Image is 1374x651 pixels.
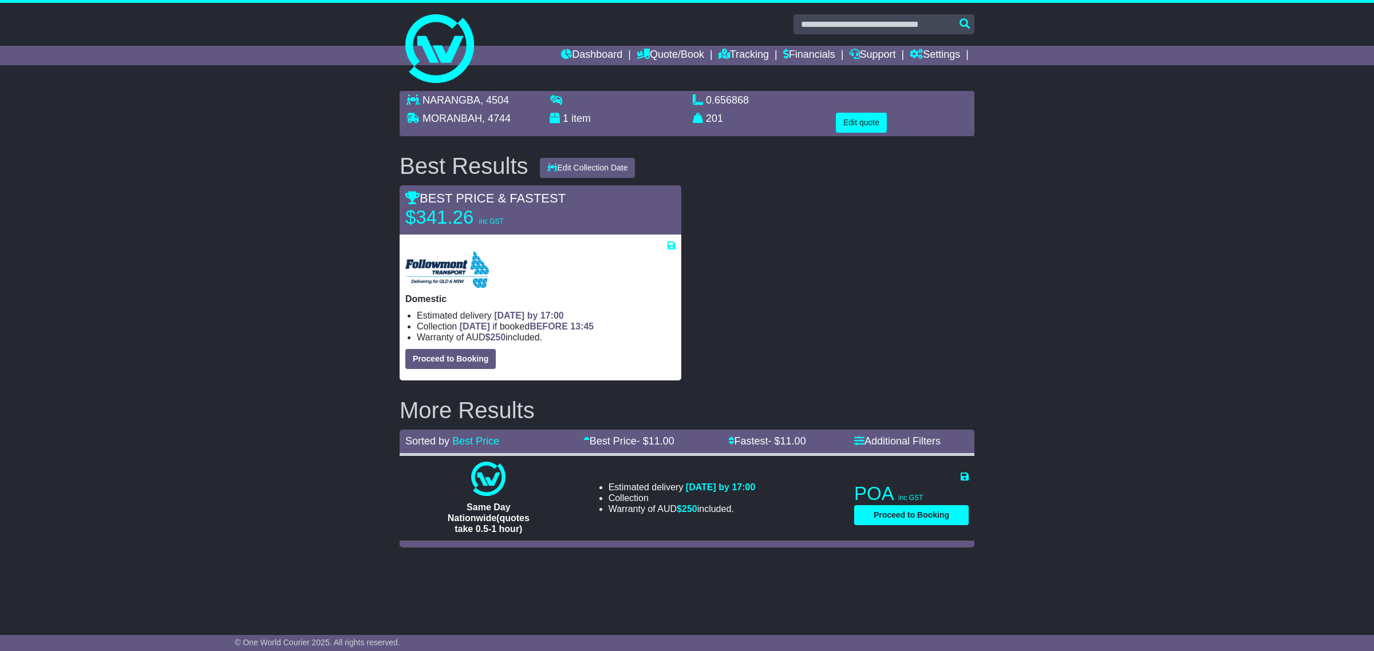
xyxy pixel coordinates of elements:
img: One World Courier: Same Day Nationwide(quotes take 0.5-1 hour) [471,462,506,496]
a: Settings [910,46,960,65]
span: 201 [706,113,723,124]
span: Sorted by [405,435,449,447]
p: $341.26 [405,206,548,229]
span: NARANGBA [423,94,480,106]
span: item [571,113,591,124]
span: 1 [563,113,568,124]
a: Additional Filters [854,435,941,447]
span: Same Day Nationwide(quotes take 0.5-1 hour) [448,502,530,534]
span: [DATE] [460,321,490,331]
button: Edit Collection Date [540,158,635,178]
span: MORANBAH [423,113,482,124]
span: 0.656868 [706,94,749,106]
span: [DATE] by 17:00 [686,482,756,492]
span: 11.00 [780,435,806,447]
span: , 4744 [482,113,511,124]
span: BEFORE [530,321,568,331]
img: Followmont Transport: Domestic [405,251,489,288]
a: Fastest- $11.00 [728,435,806,447]
span: [DATE] by 17:00 [494,311,564,320]
h2: More Results [400,398,974,423]
a: Financials [783,46,835,65]
a: Quote/Book [637,46,704,65]
p: Domestic [405,293,676,304]
span: 250 [490,332,506,342]
li: Warranty of AUD included. [417,332,676,343]
span: - $ [637,435,674,447]
span: 13:45 [570,321,594,331]
span: inc GST [898,494,923,502]
span: , 4504 [480,94,509,106]
li: Estimated delivery [417,310,676,321]
button: Edit quote [836,113,887,133]
li: Collection [417,321,676,332]
span: - $ [768,435,806,447]
a: Best Price [452,435,499,447]
a: Best Price- $11.00 [583,435,674,447]
li: Collection [609,493,756,503]
span: $ [677,504,697,514]
div: Best Results [394,153,534,178]
span: © One World Courier 2025. All rights reserved. [235,638,400,647]
p: POA [854,482,969,505]
span: $ [485,332,506,342]
button: Proceed to Booking [405,349,496,369]
li: Warranty of AUD included. [609,503,756,514]
span: inc GST [479,217,503,225]
a: Dashboard [561,46,622,65]
button: Proceed to Booking [854,505,969,525]
span: 250 [682,504,697,514]
span: BEST PRICE & FASTEST [405,191,566,205]
span: 11.00 [649,435,674,447]
a: Tracking [718,46,769,65]
span: if booked [460,321,594,331]
a: Support [850,46,896,65]
li: Estimated delivery [609,482,756,493]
